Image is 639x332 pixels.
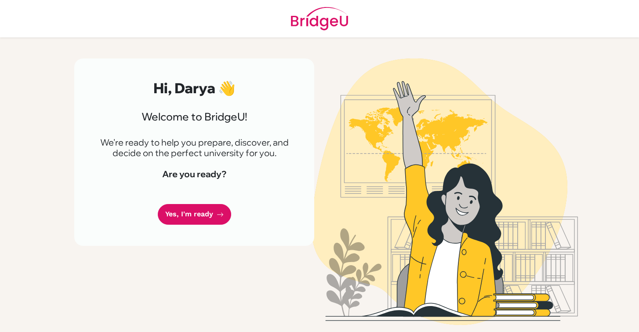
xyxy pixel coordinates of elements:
[95,137,293,158] p: We're ready to help you prepare, discover, and decide on the perfect university for you.
[95,169,293,179] h4: Are you ready?
[95,80,293,96] h2: Hi, Darya 👋
[158,204,231,225] a: Yes, I'm ready
[95,110,293,123] h3: Welcome to BridgeU!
